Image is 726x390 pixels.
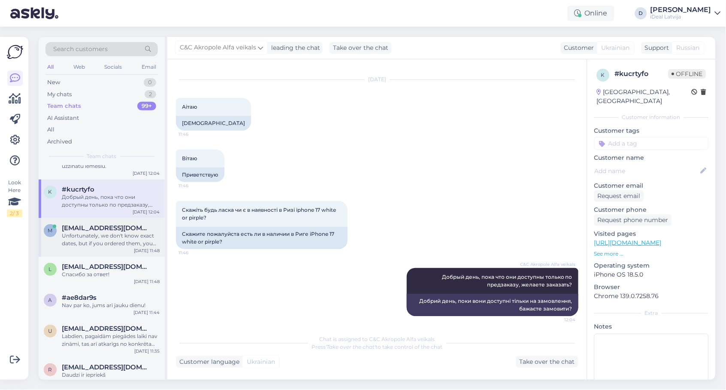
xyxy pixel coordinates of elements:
[133,209,160,215] div: [DATE] 12:04
[72,61,87,73] div: Web
[407,294,578,316] div: Добрий день, поки вони доступні тільки на замовлення, бажаєте замовити?
[594,283,709,292] p: Browser
[62,325,151,332] span: unashirlija@gmail.com
[594,322,709,331] p: Notes
[516,356,578,368] div: Take over the chat
[48,328,52,334] span: u
[602,72,605,78] span: k
[602,43,630,52] span: Ukrainian
[178,250,211,256] span: 11:46
[103,61,124,73] div: Socials
[568,6,614,21] div: Online
[615,69,669,79] div: # kucrtyfo
[594,261,709,270] p: Operating system
[650,6,711,13] div: [PERSON_NAME]
[176,116,251,131] div: [DEMOGRAPHIC_DATA]
[561,43,594,52] div: Customer
[677,43,700,52] span: Russian
[140,61,158,73] div: Email
[49,266,52,272] span: l
[7,179,22,217] div: Look Here
[62,186,94,193] span: #kucrtyfo
[595,166,699,176] input: Add name
[47,78,60,87] div: New
[520,261,576,268] span: C&C Akropole Alfa veikals
[62,263,151,271] span: lju-bo4ka21@inbox.lv
[330,42,392,54] div: Take over the chat
[650,6,721,20] a: [PERSON_NAME]iDeal Latvija
[594,137,709,150] input: Add a tag
[47,137,72,146] div: Archived
[594,113,709,121] div: Customer information
[62,302,160,309] div: Nav par ko, jums arī jauku dienu!
[62,371,160,387] div: Daudzi ir iepriekš [DEMOGRAPHIC_DATA] un [PERSON_NAME].
[134,278,160,285] div: [DATE] 11:48
[62,294,97,302] span: #ae8dar9s
[133,170,160,177] div: [DATE] 12:04
[178,183,211,189] span: 11:46
[594,270,709,279] p: iPhone OS 18.5.0
[635,7,647,19] div: D
[594,190,644,202] div: Request email
[180,43,256,52] span: C&C Akropole Alfa veikals
[7,44,23,60] img: Askly Logo
[134,247,160,254] div: [DATE] 11:48
[594,126,709,135] p: Customer tags
[178,131,211,137] span: 11:46
[62,271,160,278] div: Спасибо за ответ!
[650,13,711,20] div: iDeal Latvija
[594,181,709,190] p: Customer email
[53,45,108,54] span: Search customers
[247,357,275,366] span: Ukrainian
[594,229,709,238] p: Visited pages
[544,317,576,323] span: 12:04
[47,90,72,99] div: My chats
[594,153,709,162] p: Customer name
[176,227,348,249] div: Скажите пожалуйста есть ли в наличии в Риге iPhone 17 white or pirple?
[176,357,239,366] div: Customer language
[48,227,53,234] span: m
[597,88,692,106] div: [GEOGRAPHIC_DATA], [GEOGRAPHIC_DATA]
[62,193,160,209] div: Добрый день, пока что они доступны только по предзаказу, желаете заказать?
[145,90,156,99] div: 2
[62,224,151,232] span: manushadilshith358@gmail.com
[594,309,709,317] div: Extra
[312,344,443,350] span: Press to take control of the chat
[594,239,662,247] a: [URL][DOMAIN_NAME]
[594,292,709,301] p: Chrome 139.0.7258.76
[594,250,709,258] p: See more ...
[47,102,81,110] div: Team chats
[176,76,578,83] div: [DATE]
[48,297,52,303] span: a
[182,155,197,161] span: Вітаю
[62,332,160,348] div: Labdien, pagaidām piegādes laiki nav zināmi, tas arī atkarīgs no konkrēta modeļa, atmiņas un krās...
[594,205,709,214] p: Customer phone
[87,152,117,160] span: Team chats
[268,43,320,52] div: leading the chat
[133,309,160,316] div: [DATE] 11:44
[62,363,151,371] span: rednijs2017@gmail.com
[137,102,156,110] div: 99+
[48,366,52,373] span: r
[62,232,160,247] div: Unfortunately, we don't know exact dates, but if you ordered them, you will receive message when ...
[47,114,79,122] div: AI Assistant
[442,274,574,288] span: Добрый день, пока что они доступны только по предзаказу, желаете заказать?
[7,210,22,217] div: 2 / 3
[144,78,156,87] div: 0
[176,168,224,182] div: Приветствую
[182,207,337,221] span: Скажіть будь ласка чи є в наявності в Ризі iphone 17 white or pirple?
[182,104,197,110] span: Аітаю
[45,61,55,73] div: All
[326,344,375,350] i: 'Take over the chat'
[47,125,54,134] div: All
[669,69,706,79] span: Offline
[134,348,160,354] div: [DATE] 11:35
[48,189,52,195] span: k
[320,336,435,342] span: Chat is assigned to C&C Akropole Alfa veikals
[641,43,669,52] div: Support
[594,214,672,226] div: Request phone number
